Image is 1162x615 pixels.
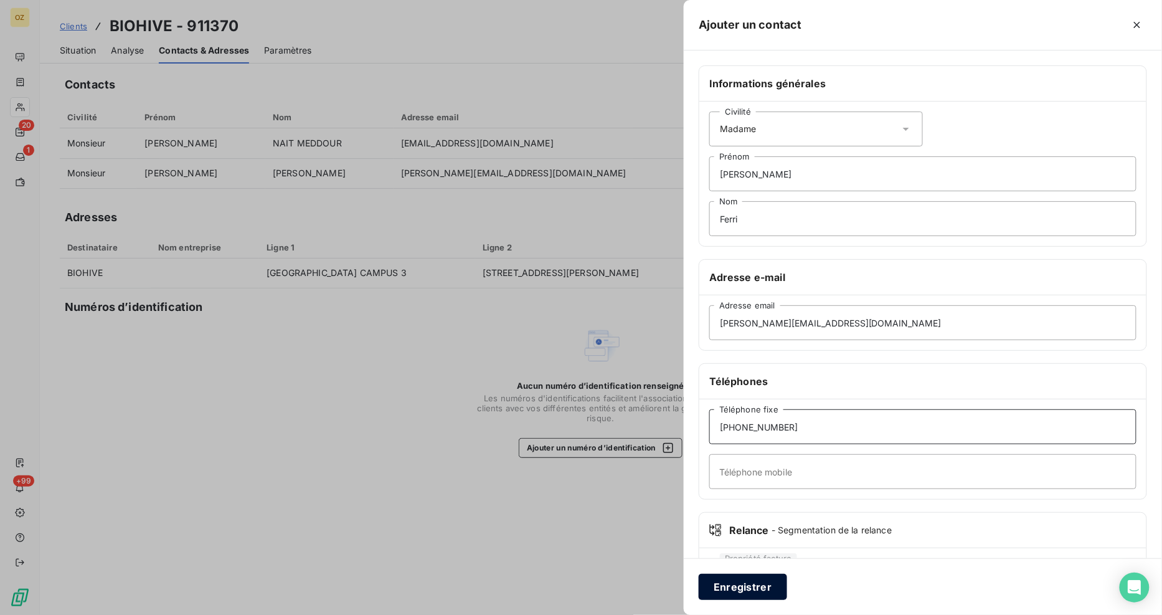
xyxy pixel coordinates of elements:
[709,76,1136,91] h6: Informations générales
[720,123,757,135] span: Madame
[709,156,1136,191] input: placeholder
[709,305,1136,340] input: placeholder
[1120,573,1150,603] div: Open Intercom Messenger
[709,409,1136,444] input: placeholder
[772,524,892,536] span: - Segmentation de la relance
[709,454,1136,489] input: placeholder
[699,16,802,34] h5: Ajouter un contact
[709,201,1136,236] input: placeholder
[699,574,787,600] button: Enregistrer
[709,523,1136,538] div: Relance
[709,374,1136,389] h6: Téléphones
[709,270,1136,285] h6: Adresse e-mail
